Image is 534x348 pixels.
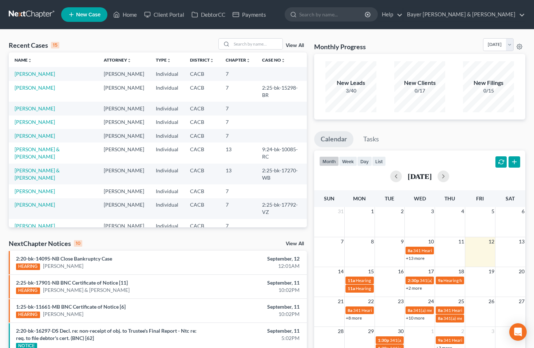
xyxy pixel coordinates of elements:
a: [PERSON_NAME] [15,223,55,229]
span: Wed [414,195,426,202]
a: [PERSON_NAME] & [PERSON_NAME] [43,286,130,294]
td: [PERSON_NAME] [98,81,150,102]
td: [PERSON_NAME] [98,184,150,198]
span: 11a [348,278,355,283]
span: 2 [460,327,465,336]
span: 8a [348,308,352,313]
span: 27 [518,297,525,306]
span: 8 [370,237,375,246]
a: Districtunfold_more [190,57,214,63]
a: +10 more [406,315,424,321]
td: 7 [220,116,256,129]
span: 3 [491,327,495,336]
span: 18 [458,267,465,276]
span: 341 Hearing for [PERSON_NAME] [353,308,418,313]
span: 5 [491,207,495,216]
td: [PERSON_NAME] [98,129,150,142]
td: Individual [150,184,184,198]
td: Individual [150,67,184,81]
a: DebtorCC [188,8,229,21]
div: 12:01AM [210,262,300,270]
a: [PERSON_NAME] [15,105,55,112]
td: [PERSON_NAME] [98,219,150,232]
div: HEARING [16,312,40,318]
td: 7 [220,219,256,232]
a: [PERSON_NAME] [15,85,55,91]
a: [PERSON_NAME] [15,119,55,125]
button: day [357,156,372,166]
a: 2:25-bk-17901-NB BNC Certificate of Notice [11] [16,279,128,286]
a: 2:20-bk-16297-DS Decl. re: non-receipt of obj. to Trustee's Final Report - Ntc re: req. to file d... [16,328,197,341]
span: 30 [397,327,404,336]
a: Help [378,8,403,21]
span: 341(a) Meeting for [420,278,455,283]
td: 13 [220,142,256,163]
td: 7 [220,81,256,102]
span: Fri [476,195,484,202]
div: New Leads [325,79,376,87]
span: New Case [76,12,100,17]
a: Client Portal [141,8,188,21]
span: Sun [324,195,335,202]
a: Nameunfold_more [15,57,32,63]
i: unfold_more [246,58,250,63]
td: 2:25-bk-17270-WB [256,164,307,184]
td: Individual [150,142,184,163]
div: September, 11 [210,279,300,286]
td: CACB [184,198,220,219]
span: 1 [370,207,375,216]
span: 1 [430,327,435,336]
span: 341(a) meeting for [PERSON_NAME] [390,337,460,343]
span: 4 [460,207,465,216]
a: Home [110,8,141,21]
div: 15 [51,42,59,48]
span: 2 [400,207,404,216]
td: CACB [184,219,220,232]
span: 8a [438,316,443,321]
span: 341(a) meeting for [PERSON_NAME] & [PERSON_NAME] [413,308,522,313]
span: 22 [367,297,375,306]
i: unfold_more [281,58,285,63]
td: 13 [220,164,256,184]
div: 0/17 [394,87,445,94]
a: View All [286,241,304,246]
span: 8a [438,308,443,313]
a: [PERSON_NAME] [15,188,55,194]
a: [PERSON_NAME] [43,310,83,318]
td: [PERSON_NAME] [98,198,150,219]
div: HEARING [16,263,40,270]
td: CACB [184,129,220,142]
td: 9:24-bk-10085-RC [256,142,307,163]
a: Attorneyunfold_more [104,57,131,63]
div: 5:02PM [210,335,300,342]
span: 24 [427,297,435,306]
span: 10 [427,237,435,246]
button: week [339,156,357,166]
span: 23 [397,297,404,306]
a: Calendar [314,131,353,147]
span: Hearing for [PERSON_NAME] [356,286,412,291]
td: 2:25-bk-17792-VZ [256,198,307,219]
span: 14 [337,267,344,276]
span: 8a [408,248,412,253]
span: Tue [385,195,394,202]
span: 28 [337,327,344,336]
div: Recent Cases [9,41,59,50]
td: Individual [150,102,184,115]
td: Individual [150,81,184,102]
span: 8a [408,308,412,313]
div: Open Intercom Messenger [509,323,527,341]
td: CACB [184,67,220,81]
span: 7 [340,237,344,246]
div: 0/15 [463,87,514,94]
a: [PERSON_NAME] & [PERSON_NAME] [15,167,60,181]
span: 13 [518,237,525,246]
td: 7 [220,102,256,115]
span: Hearing for [PERSON_NAME] [356,278,412,283]
span: 11a [348,286,355,291]
i: unfold_more [28,58,32,63]
span: 20 [518,267,525,276]
div: 10 [74,240,82,247]
span: 3 [430,207,435,216]
h2: [DATE] [408,172,432,180]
